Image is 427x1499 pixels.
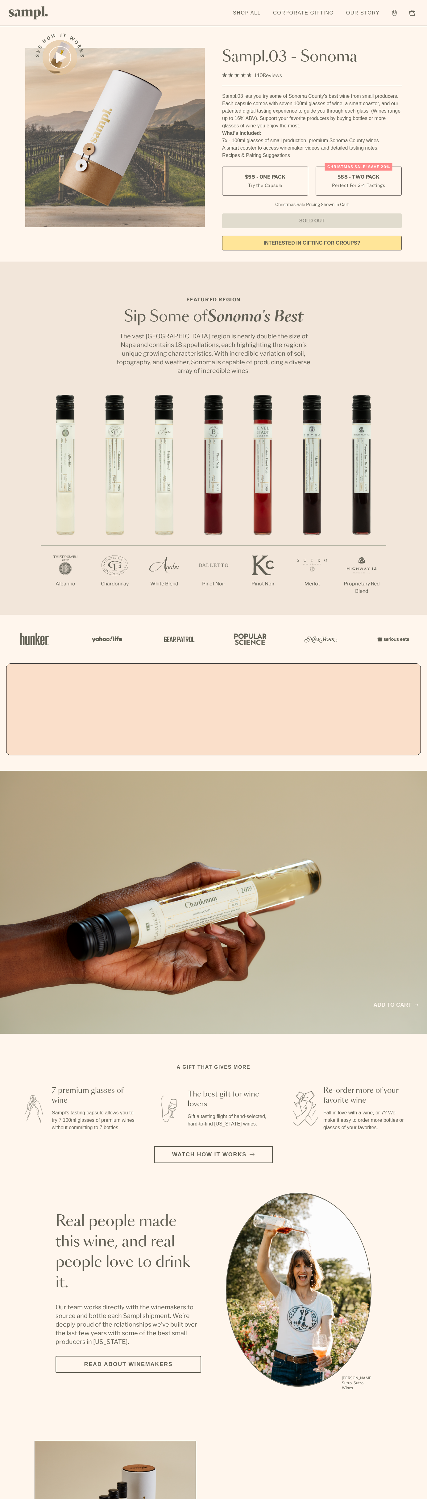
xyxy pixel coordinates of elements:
[230,6,264,20] a: Shop All
[207,310,303,324] em: Sonoma's Best
[189,580,238,588] p: Pinot Noir
[90,395,139,607] li: 2 / 7
[238,395,288,607] li: 5 / 7
[90,580,139,588] p: Chardonnay
[374,626,411,652] img: Artboard_7_5b34974b-f019-449e-91fb-745f8d0877ee_x450.png
[139,395,189,607] li: 3 / 7
[222,93,402,130] div: Sampl.03 lets you try some of Sonoma County's best wine from small producers. Each capsule comes ...
[302,626,339,652] img: Artboard_3_0b291449-6e8c-4d07-b2c2-3f3601a19cd1_x450.png
[56,1356,201,1373] a: Read about Winemakers
[222,152,402,159] li: Recipes & Pairing Suggestions
[325,163,392,171] div: Christmas SALE! Save 20%
[342,1376,371,1390] p: [PERSON_NAME] Sutro, Sutro Wines
[56,1303,201,1346] p: Our team works directly with the winemakers to source and bottle each Sampl shipment. We’re deepl...
[373,1001,418,1009] a: Add to cart
[41,580,90,588] p: Albarino
[332,182,385,188] small: Perfect For 2-4 Tastings
[263,72,282,78] span: Reviews
[56,1212,201,1293] h2: Real people made this wine, and real people love to drink it.
[337,395,386,615] li: 7 / 7
[222,71,282,80] div: 140Reviews
[52,1086,136,1105] h3: 7 premium glasses of wine
[115,332,312,375] p: The vast [GEOGRAPHIC_DATA] region is nearly double the size of Napa and contains 18 appellations,...
[41,395,90,607] li: 1 / 7
[323,1109,407,1131] p: Fall in love with a wine, or 7? We make it easy to order more bottles or glasses of your favorites.
[222,236,402,250] a: interested in gifting for groups?
[245,174,286,180] span: $55 - One Pack
[222,130,261,136] strong: What’s Included:
[154,1146,273,1163] button: Watch how it works
[226,1193,371,1391] div: slide 1
[188,1113,272,1128] p: Gift a tasting flight of hand-selected, hard-to-find [US_STATE] wines.
[343,6,383,20] a: Our Story
[222,137,402,144] li: 7x - 100ml glasses of small production, premium Sonoma County wines
[115,310,312,324] h2: Sip Some of
[43,40,77,75] button: See how it works
[288,395,337,607] li: 6 / 7
[323,1086,407,1105] h3: Re-order more of your favorite wine
[222,213,402,228] button: Sold Out
[88,626,125,652] img: Artboard_6_04f9a106-072f-468a-bdd7-f11783b05722_x450.png
[270,6,337,20] a: Corporate Gifting
[177,1063,251,1071] h2: A gift that gives more
[222,144,402,152] li: A smart coaster to access winemaker videos and detailed tasting notes.
[226,1193,371,1391] ul: carousel
[52,1109,136,1131] p: Sampl's tasting capsule allows you to try 7 100ml glasses of premium wines without committing to ...
[338,174,380,180] span: $88 - Two Pack
[159,626,196,652] img: Artboard_5_7fdae55a-36fd-43f7-8bfd-f74a06a2878e_x450.png
[231,626,268,652] img: Artboard_4_28b4d326-c26e-48f9-9c80-911f17d6414e_x450.png
[25,48,205,227] img: Sampl.03 - Sonoma
[222,48,402,66] h1: Sampl.03 - Sonoma
[189,395,238,607] li: 4 / 7
[238,580,288,588] p: Pinot Noir
[272,202,352,207] li: Christmas Sale Pricing Shown In Cart
[9,6,48,19] img: Sampl logo
[248,182,282,188] small: Try the Capsule
[337,580,386,595] p: Proprietary Red Blend
[188,1089,272,1109] h3: The best gift for wine lovers
[254,72,263,78] span: 140
[115,296,312,304] p: Featured Region
[288,580,337,588] p: Merlot
[139,580,189,588] p: White Blend
[16,626,53,652] img: Artboard_1_c8cd28af-0030-4af1-819c-248e302c7f06_x450.png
